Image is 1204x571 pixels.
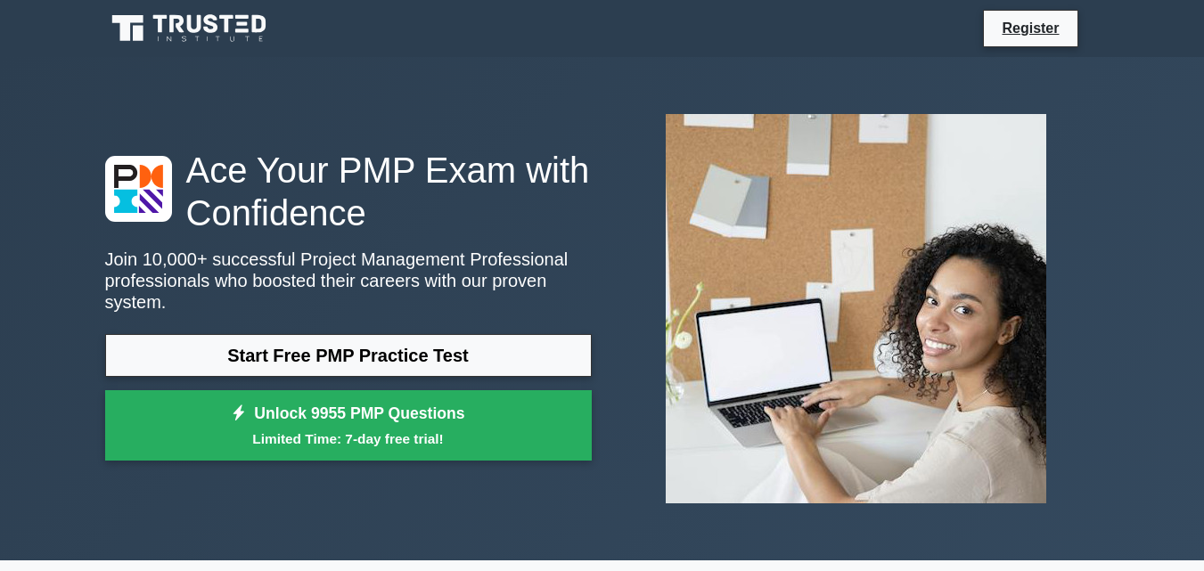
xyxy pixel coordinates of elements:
[105,149,592,234] h1: Ace Your PMP Exam with Confidence
[105,334,592,377] a: Start Free PMP Practice Test
[105,249,592,313] p: Join 10,000+ successful Project Management Professional professionals who boosted their careers w...
[105,390,592,461] a: Unlock 9955 PMP QuestionsLimited Time: 7-day free trial!
[127,428,569,449] small: Limited Time: 7-day free trial!
[991,17,1069,39] a: Register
